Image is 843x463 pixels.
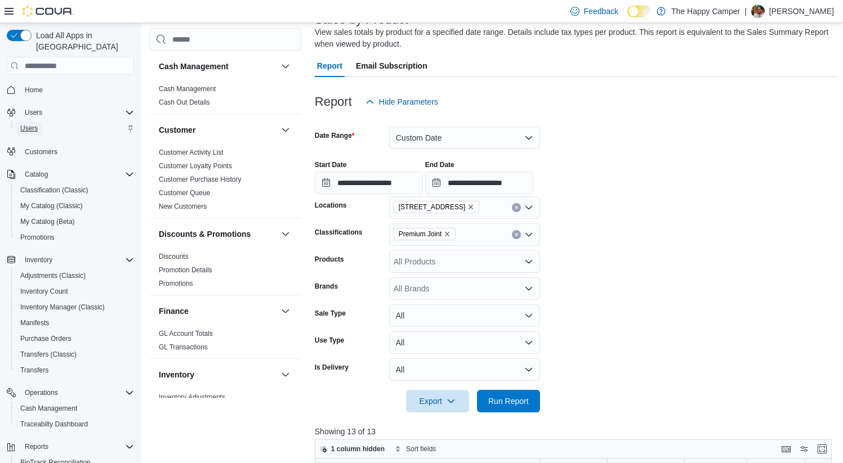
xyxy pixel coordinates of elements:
[20,287,68,296] span: Inventory Count
[11,182,139,198] button: Classification (Classic)
[524,203,533,212] button: Open list of options
[279,60,292,73] button: Cash Management
[20,253,57,267] button: Inventory
[159,329,213,338] span: GL Account Totals
[159,176,242,183] a: Customer Purchase History
[16,183,134,197] span: Classification (Classic)
[150,82,301,114] div: Cash Management
[16,402,134,415] span: Cash Management
[389,304,540,327] button: All
[671,5,740,18] p: The Happy Camper
[20,440,134,453] span: Reports
[150,250,301,295] div: Discounts & Promotions
[159,84,216,93] span: Cash Management
[16,332,76,345] a: Purchase Orders
[16,199,134,213] span: My Catalog (Classic)
[32,30,134,52] span: Load All Apps in [GEOGRAPHIC_DATA]
[159,393,225,401] a: Inventory Adjustments
[11,315,139,331] button: Manifests
[20,83,134,97] span: Home
[16,300,134,314] span: Inventory Manager (Classic)
[159,252,189,261] span: Discounts
[20,334,72,343] span: Purchase Orders
[2,143,139,159] button: Customers
[744,5,747,18] p: |
[2,385,139,401] button: Operations
[20,271,86,280] span: Adjustments (Classic)
[16,199,87,213] a: My Catalog (Classic)
[16,269,90,282] a: Adjustments (Classic)
[815,442,829,456] button: Enter fullscreen
[331,444,385,453] span: 1 column hidden
[20,145,62,159] a: Customers
[159,393,225,402] span: Inventory Adjustments
[20,386,63,399] button: Operations
[159,161,232,170] span: Customer Loyalty Points
[20,144,134,158] span: Customers
[159,330,213,338] a: GL Account Totals
[779,442,793,456] button: Keyboard shortcuts
[20,303,105,312] span: Inventory Manager (Classic)
[20,124,38,133] span: Users
[16,316,53,330] a: Manifests
[16,183,93,197] a: Classification (Classic)
[444,231,451,237] button: Remove Premium Joint from selection in this group
[25,108,42,117] span: Users
[16,122,134,135] span: Users
[159,202,207,211] span: New Customers
[315,95,352,109] h3: Report
[279,304,292,318] button: Finance
[279,227,292,241] button: Discounts & Promotions
[159,61,276,72] button: Cash Management
[159,369,194,380] h3: Inventory
[315,131,355,140] label: Date Range
[627,17,628,18] span: Dark Mode
[20,386,134,399] span: Operations
[315,26,832,50] div: View sales totals by product for a specified date range. Details include tax types per product. T...
[488,395,529,407] span: Run Report
[524,230,533,239] button: Open list of options
[315,426,837,437] p: Showing 13 of 13
[20,201,83,210] span: My Catalog (Classic)
[159,175,242,184] span: Customer Purchase History
[16,269,134,282] span: Adjustments (Classic)
[25,147,57,156] span: Customers
[20,420,88,429] span: Traceabilty Dashboard
[389,358,540,381] button: All
[20,253,134,267] span: Inventory
[11,198,139,214] button: My Catalog (Classic)
[16,285,134,298] span: Inventory Count
[11,230,139,245] button: Promotions
[399,228,442,240] span: Premium Joint
[16,231,134,244] span: Promotions
[159,162,232,170] a: Customer Loyalty Points
[394,201,480,213] span: 2918 North Davidson St
[16,122,42,135] a: Users
[11,401,139,416] button: Cash Management
[16,215,134,228] span: My Catalog (Beta)
[16,332,134,345] span: Purchase Orders
[315,309,346,318] label: Sale Type
[159,279,193,288] span: Promotions
[315,201,347,210] label: Locations
[25,170,48,179] span: Catalog
[159,343,208,351] a: GL Transactions
[11,331,139,347] button: Purchase Orders
[159,124,276,136] button: Customer
[20,318,49,327] span: Manifests
[627,6,651,17] input: Dark Mode
[159,98,210,107] span: Cash Out Details
[16,417,92,431] a: Traceabilty Dashboard
[769,5,834,18] p: [PERSON_NAME]
[512,230,521,239] button: Clear input
[389,127,540,149] button: Custom Date
[159,124,195,136] h3: Customer
[11,416,139,432] button: Traceabilty Dashboard
[512,203,521,212] button: Clear input
[11,214,139,230] button: My Catalog (Beta)
[394,228,456,240] span: Premium Joint
[11,362,139,378] button: Transfers
[16,231,59,244] a: Promotions
[315,282,338,291] label: Brands
[2,167,139,182] button: Catalog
